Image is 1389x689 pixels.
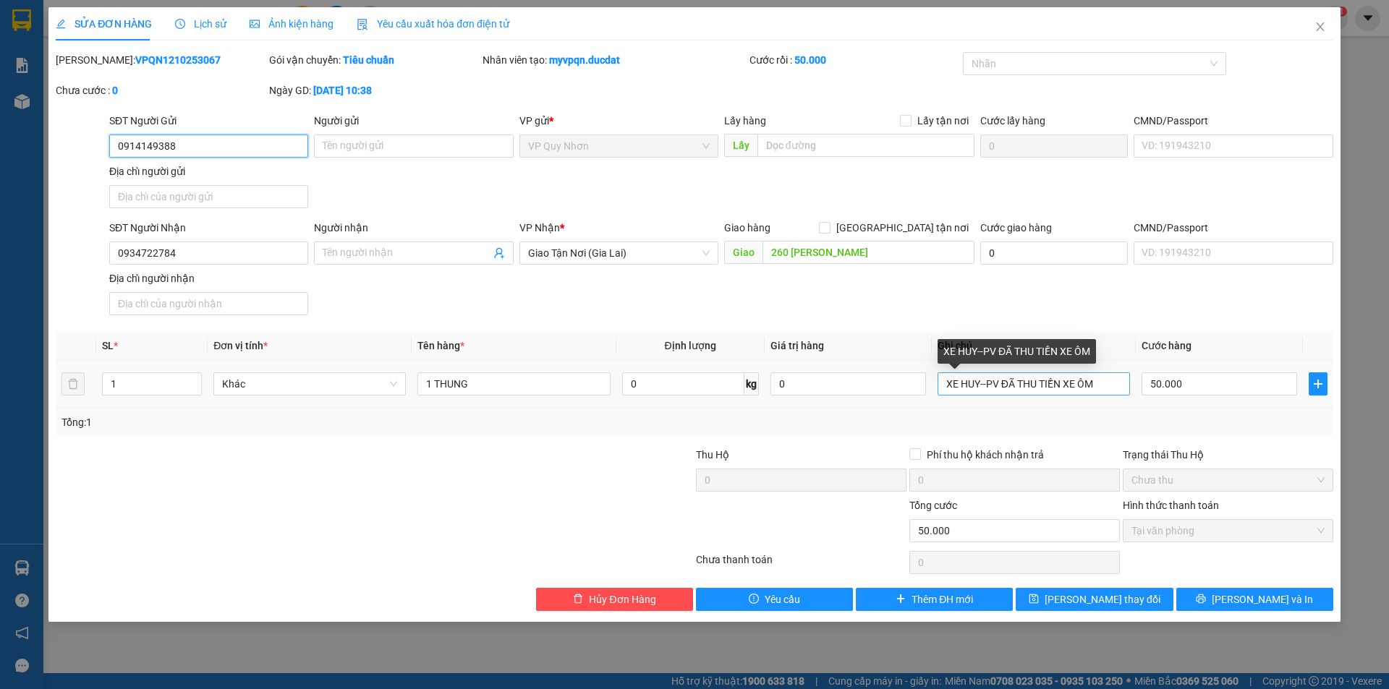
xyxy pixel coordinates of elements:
[549,54,620,66] b: myvpqn.ducdat
[222,373,397,395] span: Khác
[696,588,853,611] button: exclamation-circleYêu cầu
[1123,500,1219,511] label: Hình thức thanh toán
[1212,591,1313,607] span: [PERSON_NAME] và In
[9,70,80,84] strong: 0901 936 968
[56,18,152,30] span: SỬA ĐƠN HÀNG
[980,134,1128,158] input: Cước lấy hàng
[528,135,710,157] span: VP Quy Nhơn
[1196,594,1206,605] span: printer
[61,414,536,430] div: Tổng: 1
[269,82,480,98] div: Ngày GD:
[724,241,763,264] span: Giao
[250,19,260,29] span: picture
[938,339,1096,364] div: XE HUY--PV ĐÃ THU TIỀN XE ÔM
[1314,21,1326,33] span: close
[175,19,185,29] span: clock-circle
[794,54,826,66] b: 50.000
[724,134,757,157] span: Lấy
[757,134,974,157] input: Dọc đường
[980,115,1045,127] label: Cước lấy hàng
[93,40,210,68] strong: 0901 900 568
[980,241,1128,265] input: Cước giao hàng
[102,340,114,351] span: SL
[250,18,334,30] span: Ảnh kiện hàng
[493,247,505,259] span: user-add
[896,594,906,605] span: plus
[694,552,908,577] div: Chưa thanh toán
[696,449,729,461] span: Thu Hộ
[175,18,226,30] span: Lịch sử
[1176,588,1333,611] button: printer[PERSON_NAME] và In
[724,222,770,234] span: Giao hàng
[135,54,221,66] b: VPQN1210253067
[9,40,53,54] strong: Sài Gòn:
[109,292,308,315] input: Địa chỉ của người nhận
[109,220,308,236] div: SĐT Người Nhận
[109,270,308,286] div: Địa chỉ người nhận
[1045,591,1160,607] span: [PERSON_NAME] thay đổi
[1134,113,1333,129] div: CMND/Passport
[665,340,716,351] span: Định lượng
[483,52,747,68] div: Nhân viên tạo:
[357,19,368,30] img: icon
[109,163,308,179] div: Địa chỉ người gửi
[1309,378,1327,390] span: plus
[313,85,372,96] b: [DATE] 10:38
[932,332,1136,360] th: Ghi chú
[417,340,464,351] span: Tên hàng
[1016,588,1173,611] button: save[PERSON_NAME] thay đổi
[314,113,513,129] div: Người gửi
[1131,520,1325,542] span: Tại văn phòng
[1029,594,1039,605] span: save
[1134,220,1333,236] div: CMND/Passport
[770,340,824,351] span: Giá trị hàng
[909,500,957,511] span: Tổng cước
[112,85,118,96] b: 0
[938,372,1130,395] input: Ghi Chú
[749,594,759,605] span: exclamation-circle
[56,52,266,68] div: [PERSON_NAME]:
[1123,447,1333,463] div: Trạng thái Thu Hộ
[77,95,180,115] span: VP Quy Nhơn
[61,372,85,395] button: delete
[1131,469,1325,491] span: Chưa thu
[213,340,268,351] span: Đơn vị tính
[417,372,610,395] input: VD: Bàn, Ghế
[56,82,266,98] div: Chưa cước :
[519,113,718,129] div: VP gửi
[528,242,710,264] span: Giao Tận Nơi (Gia Lai)
[1309,372,1328,395] button: plus
[40,14,180,34] span: ĐỨC ĐẠT GIA LAI
[763,241,974,264] input: Dọc đường
[536,588,693,611] button: deleteHủy Đơn Hàng
[93,70,164,84] strong: 0901 933 179
[856,588,1013,611] button: plusThêm ĐH mới
[749,52,960,68] div: Cước rồi :
[343,54,394,66] b: Tiêu chuẩn
[314,220,513,236] div: Người nhận
[1142,340,1192,351] span: Cước hàng
[724,115,766,127] span: Lấy hàng
[9,95,72,115] span: VP GỬI:
[912,591,973,607] span: Thêm ĐH mới
[1300,7,1341,48] button: Close
[589,591,655,607] span: Hủy Đơn Hàng
[765,591,800,607] span: Yêu cầu
[93,40,184,54] strong: [PERSON_NAME]:
[573,594,583,605] span: delete
[744,372,759,395] span: kg
[269,52,480,68] div: Gói vận chuyển:
[109,185,308,208] input: Địa chỉ của người gửi
[921,447,1050,463] span: Phí thu hộ khách nhận trả
[357,18,509,30] span: Yêu cầu xuất hóa đơn điện tử
[9,40,79,68] strong: 0931 600 979
[519,222,560,234] span: VP Nhận
[912,113,974,129] span: Lấy tận nơi
[831,220,974,236] span: [GEOGRAPHIC_DATA] tận nơi
[980,222,1052,234] label: Cước giao hàng
[56,19,66,29] span: edit
[109,113,308,129] div: SĐT Người Gửi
